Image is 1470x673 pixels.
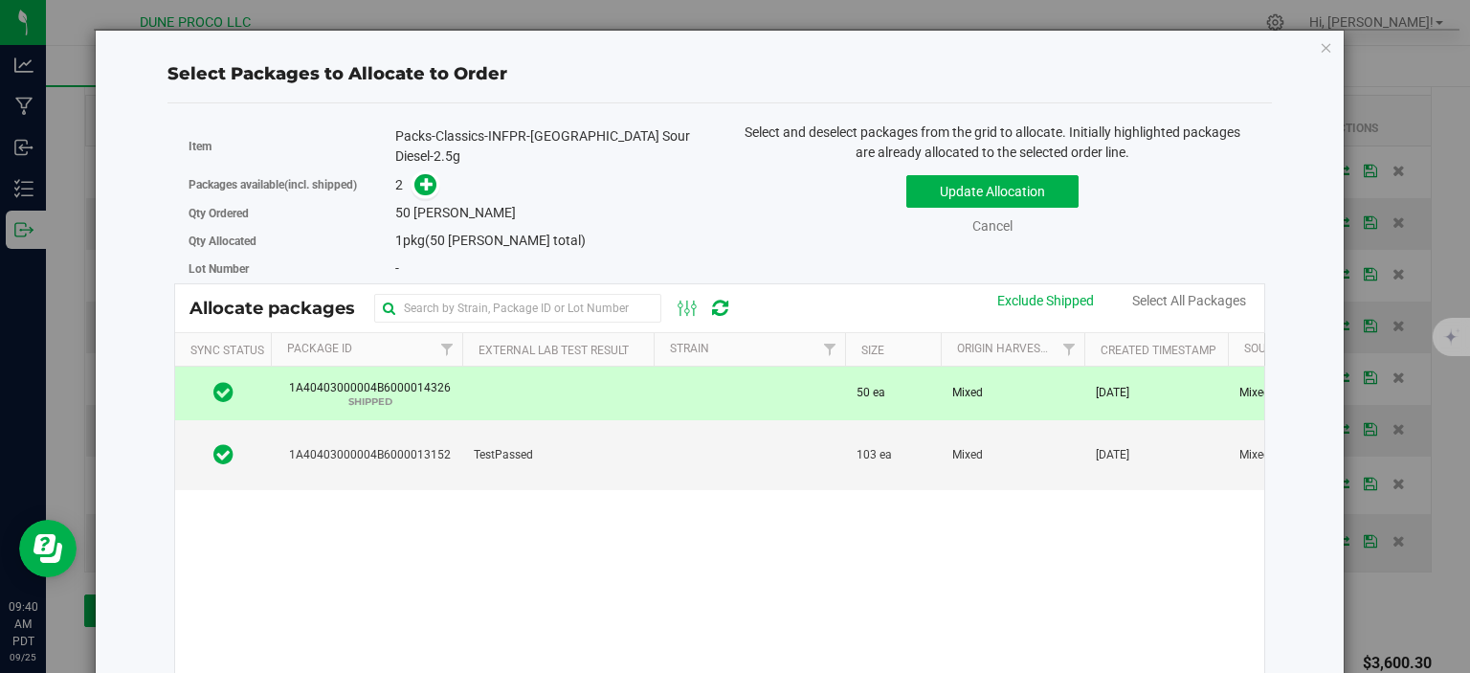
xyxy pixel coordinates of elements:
a: Created Timestamp [1101,344,1216,357]
p: SHIPPED [282,397,451,407]
label: Packages available [189,176,395,193]
span: Select and deselect packages from the grid to allocate. Initially highlighted packages are alread... [745,124,1240,160]
span: 1A40403000004B6000014326 [282,379,451,407]
a: Strain [670,342,709,355]
span: Mixed [1239,446,1270,464]
a: Cancel [972,218,1013,234]
span: 2 [395,177,403,192]
span: pkg [395,233,586,248]
span: Mixed [1239,384,1270,402]
label: Item [189,138,395,155]
span: 1 [395,233,403,248]
a: Filter [813,333,845,366]
span: [DATE] [1096,384,1129,402]
button: Update Allocation [906,175,1079,208]
span: In Sync [213,441,234,468]
span: TestPassed [474,446,533,464]
span: [PERSON_NAME] [413,205,516,220]
a: External Lab Test Result [479,344,629,357]
span: - [395,260,399,276]
span: 103 ea [857,446,892,464]
span: In Sync [213,379,234,406]
a: Sync Status [190,344,264,357]
div: Exclude Shipped [997,291,1094,311]
a: Size [861,344,884,357]
span: (incl. shipped) [284,178,357,191]
span: (50 [PERSON_NAME] total) [425,233,586,248]
a: Filter [1053,333,1084,366]
iframe: Resource center [19,520,77,577]
span: 50 ea [857,384,885,402]
label: Qty Allocated [189,233,395,250]
span: Mixed [952,384,983,402]
span: Mixed [952,446,983,464]
span: Allocate packages [189,298,374,319]
a: Origin Harvests [957,342,1054,355]
a: Select All Packages [1132,293,1246,308]
a: Source Type [1244,342,1318,355]
label: Qty Ordered [189,205,395,222]
div: Packs-Classics-INFPR-[GEOGRAPHIC_DATA] Sour Diesel-2.5g [395,126,705,167]
a: Package Id [287,342,352,355]
span: 50 [395,205,411,220]
div: Select Packages to Allocate to Order [167,61,1272,87]
a: Filter [431,333,462,366]
span: 1A40403000004B6000013152 [282,446,451,464]
label: Lot Number [189,260,395,278]
input: Search by Strain, Package ID or Lot Number [374,294,661,323]
span: [DATE] [1096,446,1129,464]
